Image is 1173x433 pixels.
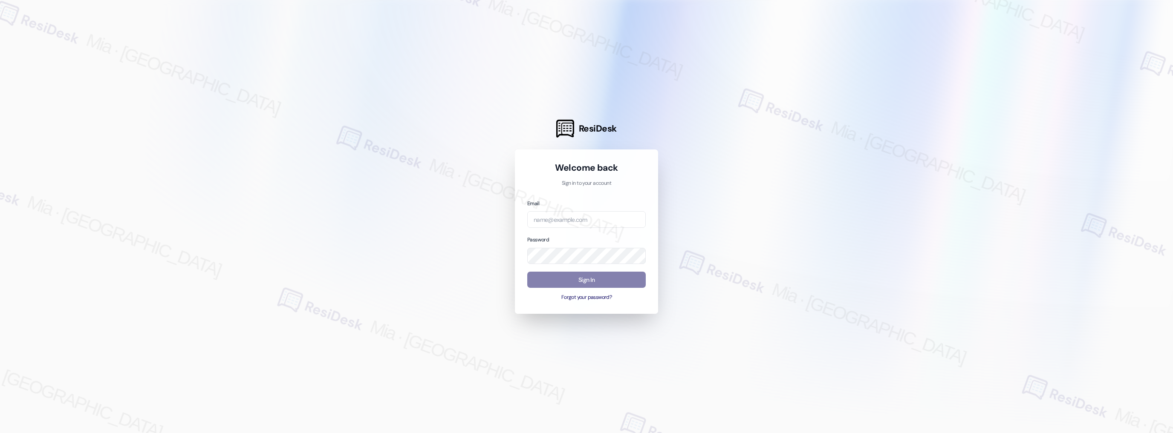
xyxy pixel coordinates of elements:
[527,200,539,207] label: Email
[527,272,646,288] button: Sign In
[527,180,646,187] p: Sign in to your account
[527,162,646,174] h1: Welcome back
[527,294,646,301] button: Forgot your password?
[527,211,646,228] input: name@example.com
[579,123,617,135] span: ResiDesk
[556,120,574,138] img: ResiDesk Logo
[527,236,549,243] label: Password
